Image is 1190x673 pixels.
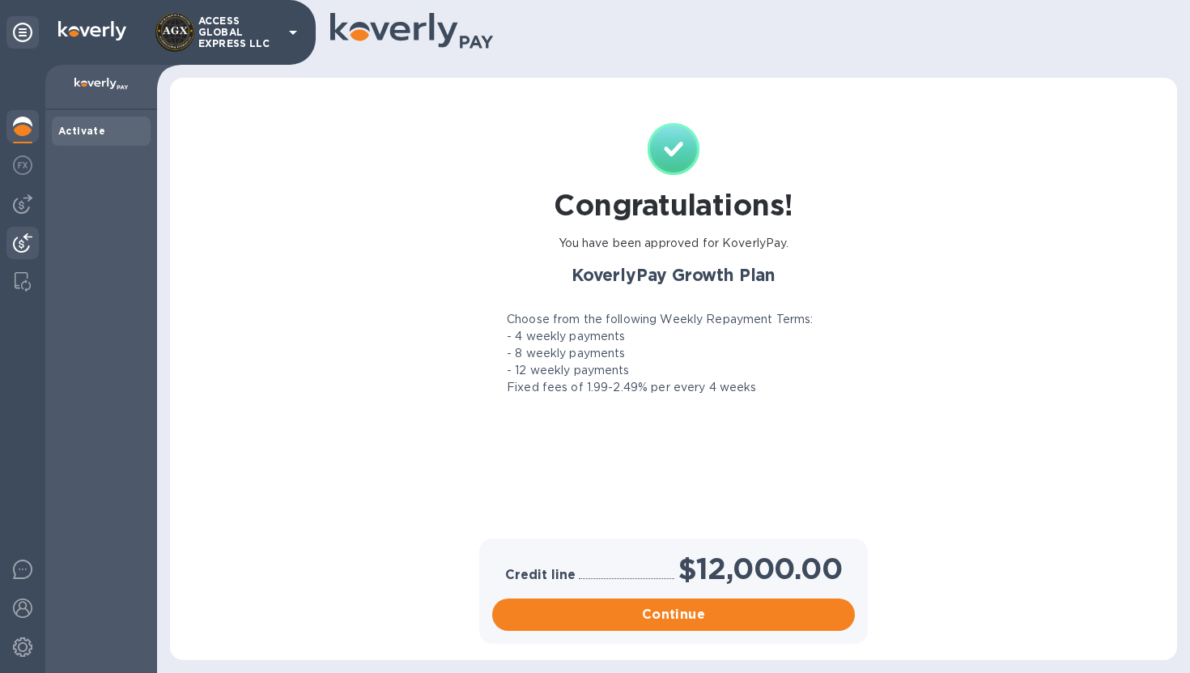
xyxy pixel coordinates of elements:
b: Activate [58,125,105,137]
img: Logo [58,21,126,40]
h1: Congratulations! [554,188,793,222]
p: Fixed fees of 1.99-2.49% per every 4 weeks [507,379,757,396]
p: - 8 weekly payments [507,345,626,362]
p: - 4 weekly payments [507,328,626,345]
span: Continue [505,605,842,624]
img: Foreign exchange [13,155,32,175]
p: ACCESS GLOBAL EXPRESS LLC [198,15,279,49]
button: Continue [492,598,855,631]
p: You have been approved for KoverlyPay. [559,235,789,252]
p: Choose from the following Weekly Repayment Terms: [507,311,813,328]
h2: KoverlyPay Growth Plan [482,265,865,285]
p: - 12 weekly payments [507,362,630,379]
div: Unpin categories [6,16,39,49]
h3: Credit line [505,568,576,583]
h1: $12,000.00 [678,552,842,586]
